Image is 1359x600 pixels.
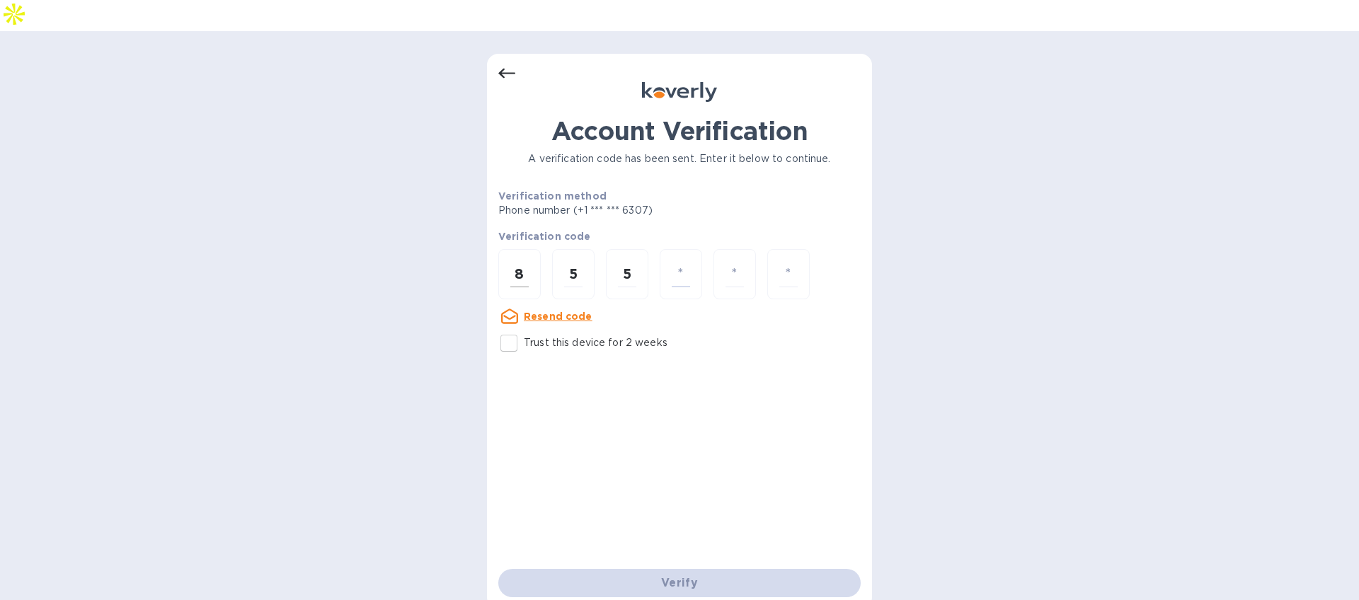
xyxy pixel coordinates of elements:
[498,190,607,202] b: Verification method
[498,151,861,166] p: A verification code has been sent. Enter it below to continue.
[524,311,592,322] u: Resend code
[524,335,667,350] p: Trust this device for 2 weeks
[498,203,761,218] p: Phone number (+1 *** *** 6307)
[498,116,861,146] h1: Account Verification
[498,229,861,243] p: Verification code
